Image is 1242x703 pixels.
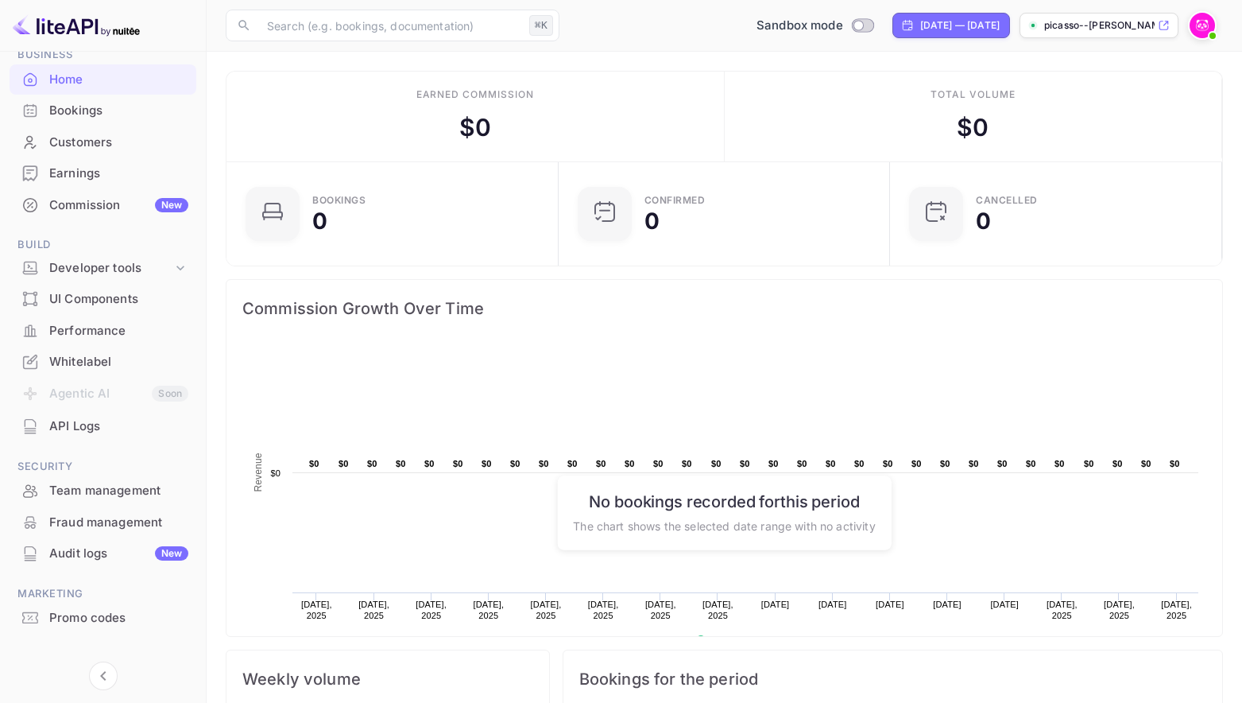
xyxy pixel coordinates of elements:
a: Whitelabel [10,347,196,376]
a: Fraud management [10,507,196,537]
div: Audit logsNew [10,538,196,569]
div: Bookings [312,196,366,205]
span: Marketing [10,585,196,603]
text: $0 [396,459,406,468]
a: Customers [10,127,196,157]
text: $0 [911,459,922,468]
text: $0 [567,459,578,468]
a: Earnings [10,158,196,188]
div: Developer tools [10,254,196,282]
a: Performance [10,316,196,345]
text: $0 [270,468,281,478]
text: [DATE], 2025 [645,600,676,620]
text: $0 [309,459,319,468]
text: $0 [826,459,836,468]
a: Team management [10,476,196,505]
text: [DATE] [818,600,847,609]
a: Home [10,64,196,94]
div: Bookings [10,95,196,126]
text: [DATE], 2025 [416,600,447,620]
text: [DATE] [990,600,1019,609]
input: Search (e.g. bookings, documentation) [257,10,523,41]
div: Customers [10,127,196,158]
span: Build [10,236,196,254]
h6: No bookings recorded for this period [573,491,875,511]
div: Whitelabel [49,353,188,371]
div: 0 [976,210,991,232]
div: 0 [644,210,660,232]
text: $0 [1141,459,1151,468]
text: [DATE] [876,600,904,609]
div: API Logs [10,411,196,442]
text: [DATE], 2025 [1161,600,1192,620]
text: $0 [940,459,950,468]
text: $0 [1026,459,1036,468]
text: [DATE], 2025 [1047,600,1078,620]
span: Security [10,458,196,476]
span: Bookings for the period [579,666,1206,692]
span: Commission Growth Over Time [242,296,1206,321]
text: $0 [740,459,750,468]
text: [DATE], 2025 [531,600,562,620]
div: Developer tools [49,259,172,278]
text: $0 [711,459,722,468]
text: [DATE], 2025 [702,600,733,620]
div: Commission [49,196,188,215]
div: Earnings [49,165,188,183]
text: $0 [596,459,606,468]
div: Earned commission [416,87,534,102]
div: CANCELLED [976,196,1038,205]
div: API Logs [49,418,188,436]
img: LiteAPI logo [13,13,140,38]
div: Fraud management [10,507,196,538]
text: $0 [1084,459,1094,468]
text: $0 [969,459,979,468]
div: Total volume [931,87,1016,102]
div: Earnings [10,158,196,189]
div: Performance [10,316,196,347]
a: Bookings [10,95,196,125]
text: $0 [653,459,664,468]
text: Revenue [253,452,264,491]
div: 0 [312,210,327,232]
text: Revenue [711,635,752,647]
div: New [155,546,188,561]
text: $0 [883,459,893,468]
a: Audit logsNew [10,538,196,568]
text: $0 [453,459,463,468]
div: Promo codes [10,603,196,634]
div: Switch to Production mode [750,17,880,35]
a: CommissionNew [10,190,196,219]
text: [DATE], 2025 [301,600,332,620]
text: $0 [367,459,377,468]
text: $0 [539,459,549,468]
text: $0 [339,459,349,468]
div: Fraud management [49,514,188,532]
span: Business [10,46,196,64]
text: [DATE], 2025 [358,600,389,620]
p: The chart shows the selected date range with no activity [573,517,875,534]
div: Promo codes [49,609,188,627]
text: $0 [1170,459,1180,468]
text: [DATE], 2025 [1104,600,1135,620]
div: Whitelabel [10,347,196,378]
div: $ 0 [459,110,491,146]
div: Audit logs [49,545,188,563]
div: Home [49,71,188,89]
div: Team management [49,482,188,500]
text: $0 [424,459,435,468]
button: Collapse navigation [89,662,118,690]
div: ⌘K [529,15,553,36]
img: Picasso “Picasso” [1190,13,1215,38]
p: picasso--[PERSON_NAME]--6gix... [1044,18,1155,33]
text: $0 [797,459,807,468]
span: Sandbox mode [756,17,843,35]
text: [DATE], 2025 [588,600,619,620]
div: $ 0 [957,110,989,146]
div: Team management [10,476,196,507]
div: [DATE] — [DATE] [920,18,1000,33]
div: Performance [49,322,188,340]
a: UI Components [10,284,196,313]
text: [DATE] [761,600,790,609]
text: $0 [997,459,1008,468]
